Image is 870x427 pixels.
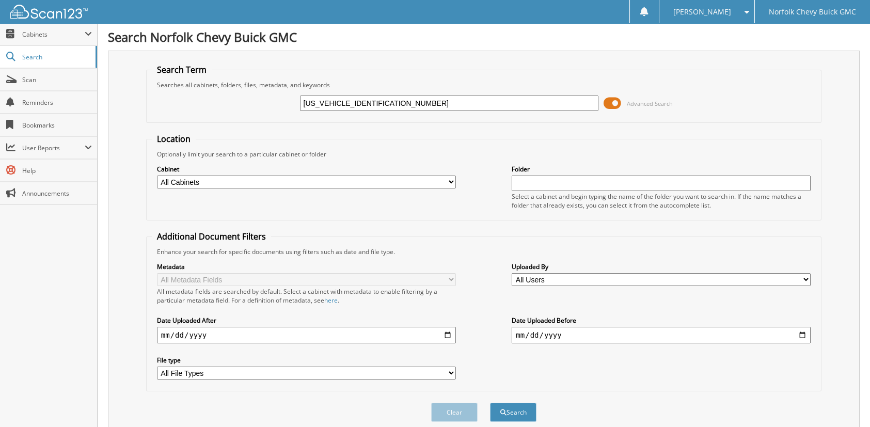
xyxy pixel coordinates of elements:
[627,100,673,107] span: Advanced Search
[490,403,536,422] button: Search
[152,133,196,145] legend: Location
[512,262,811,271] label: Uploaded By
[818,377,870,427] iframe: Chat Widget
[157,287,456,305] div: All metadata fields are searched by default. Select a cabinet with metadata to enable filtering b...
[22,75,92,84] span: Scan
[22,53,90,61] span: Search
[157,316,456,325] label: Date Uploaded After
[324,296,338,305] a: here
[157,356,456,365] label: File type
[22,189,92,198] span: Announcements
[157,327,456,343] input: start
[157,262,456,271] label: Metadata
[152,64,212,75] legend: Search Term
[22,98,92,107] span: Reminders
[22,30,85,39] span: Cabinets
[431,403,478,422] button: Clear
[108,28,860,45] h1: Search Norfolk Chevy Buick GMC
[152,231,271,242] legend: Additional Document Filters
[152,150,816,159] div: Optionally limit your search to a particular cabinet or folder
[673,9,731,15] span: [PERSON_NAME]
[769,9,856,15] span: Norfolk Chevy Buick GMC
[512,192,811,210] div: Select a cabinet and begin typing the name of the folder you want to search in. If the name match...
[512,316,811,325] label: Date Uploaded Before
[512,327,811,343] input: end
[10,5,88,19] img: scan123-logo-white.svg
[22,121,92,130] span: Bookmarks
[22,144,85,152] span: User Reports
[157,165,456,173] label: Cabinet
[512,165,811,173] label: Folder
[152,247,816,256] div: Enhance your search for specific documents using filters such as date and file type.
[152,81,816,89] div: Searches all cabinets, folders, files, metadata, and keywords
[22,166,92,175] span: Help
